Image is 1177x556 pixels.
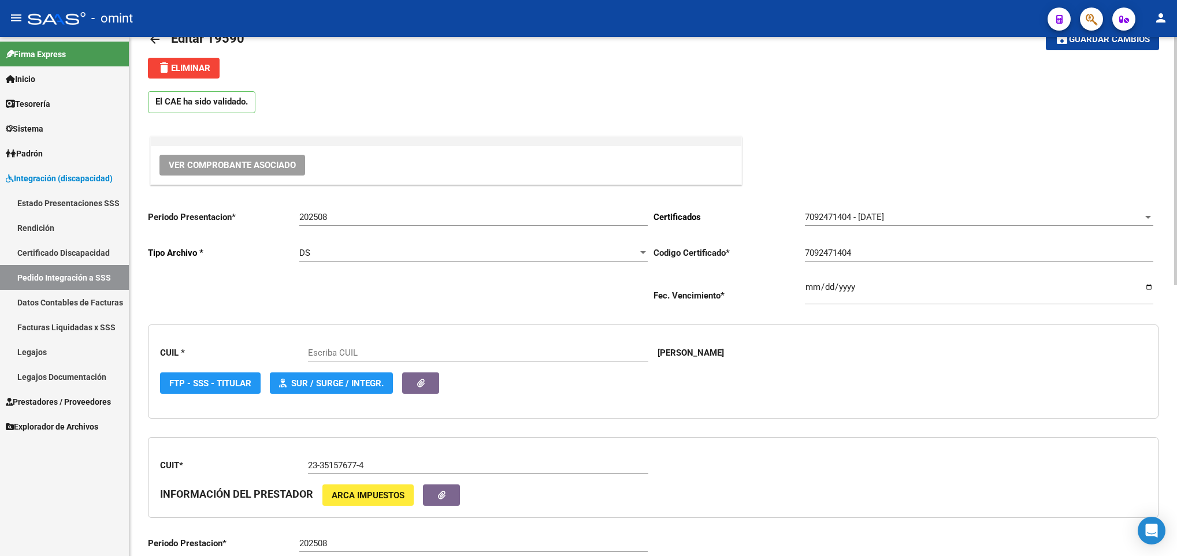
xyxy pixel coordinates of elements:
mat-icon: delete [157,61,171,74]
div: Open Intercom Messenger [1138,517,1165,544]
h3: INFORMACIÓN DEL PRESTADOR [160,486,313,502]
span: 7092471404 - [DATE] [805,212,884,222]
span: Explorador de Archivos [6,420,98,433]
span: Prestadores / Proveedores [6,395,111,408]
p: Periodo Prestacion [148,537,299,550]
mat-icon: arrow_back [148,32,162,46]
mat-icon: person [1154,11,1168,25]
p: [PERSON_NAME] [658,346,724,359]
p: CUIL * [160,346,308,359]
span: DS [299,248,310,258]
span: Guardar cambios [1069,35,1150,45]
p: Tipo Archivo * [148,247,299,259]
span: Ver Comprobante Asociado [169,160,296,170]
p: Certificados [654,211,805,223]
span: SUR / SURGE / INTEGR. [291,378,384,389]
p: Periodo Presentacion [148,211,299,223]
span: Inicio [6,73,35,85]
p: El CAE ha sido validado. [148,91,255,113]
span: Padrón [6,147,43,160]
span: Tesorería [6,98,50,110]
span: Firma Express [6,48,66,61]
span: - omint [91,6,133,31]
button: FTP - SSS - Titular [160,372,261,394]
span: Editar 19590 [171,31,244,46]
span: Sistema [6,122,43,135]
span: Eliminar [157,63,210,73]
button: SUR / SURGE / INTEGR. [270,372,393,394]
span: FTP - SSS - Titular [169,378,251,389]
span: Integración (discapacidad) [6,172,113,185]
mat-icon: menu [9,11,23,25]
button: Eliminar [148,58,220,79]
button: ARCA Impuestos [322,484,414,506]
mat-icon: save [1055,32,1069,46]
p: Fec. Vencimiento [654,289,805,302]
button: Ver Comprobante Asociado [159,155,305,176]
button: Guardar cambios [1046,28,1159,50]
p: CUIT [160,459,308,472]
p: Codigo Certificado [654,247,805,259]
span: ARCA Impuestos [332,490,404,501]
